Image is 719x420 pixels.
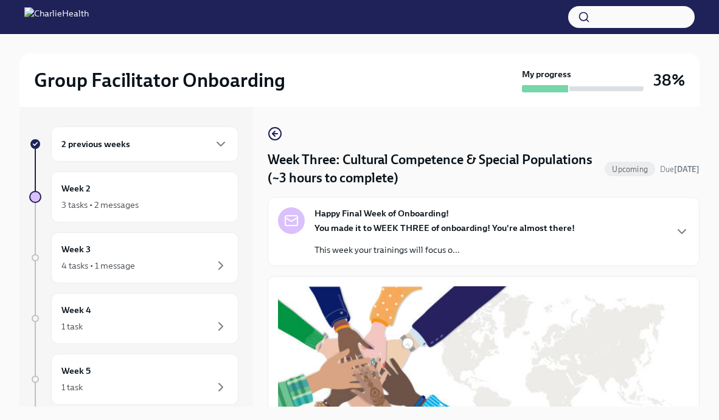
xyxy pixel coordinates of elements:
h6: Week 3 [61,243,91,256]
span: Due [660,165,700,174]
strong: My progress [522,68,571,80]
img: CharlieHealth [24,7,89,27]
div: 2 previous weeks [51,126,238,162]
a: Week 51 task [29,354,238,405]
h4: Week Three: Cultural Competence & Special Populations (~3 hours to complete) [268,151,600,187]
p: This week your trainings will focus o... [314,244,575,256]
div: 3 tasks • 2 messages [61,199,139,211]
h6: Week 4 [61,303,91,317]
div: 1 task [61,320,83,332]
h2: Group Facilitator Onboarding [34,68,285,92]
h6: Week 5 [61,364,91,377]
div: 1 task [61,381,83,393]
a: Week 41 task [29,293,238,344]
h3: 38% [653,69,685,91]
h6: Week 2 [61,182,91,195]
strong: [DATE] [674,165,700,174]
strong: Happy Final Week of Onboarding! [314,207,449,219]
div: 4 tasks • 1 message [61,260,135,272]
span: Upcoming [605,165,655,174]
a: Week 34 tasks • 1 message [29,232,238,283]
a: Week 23 tasks • 2 messages [29,171,238,222]
h6: 2 previous weeks [61,137,130,151]
span: September 23rd, 2025 09:00 [660,164,700,175]
strong: You made it to WEEK THREE of onboarding! You're almost there! [314,222,575,233]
